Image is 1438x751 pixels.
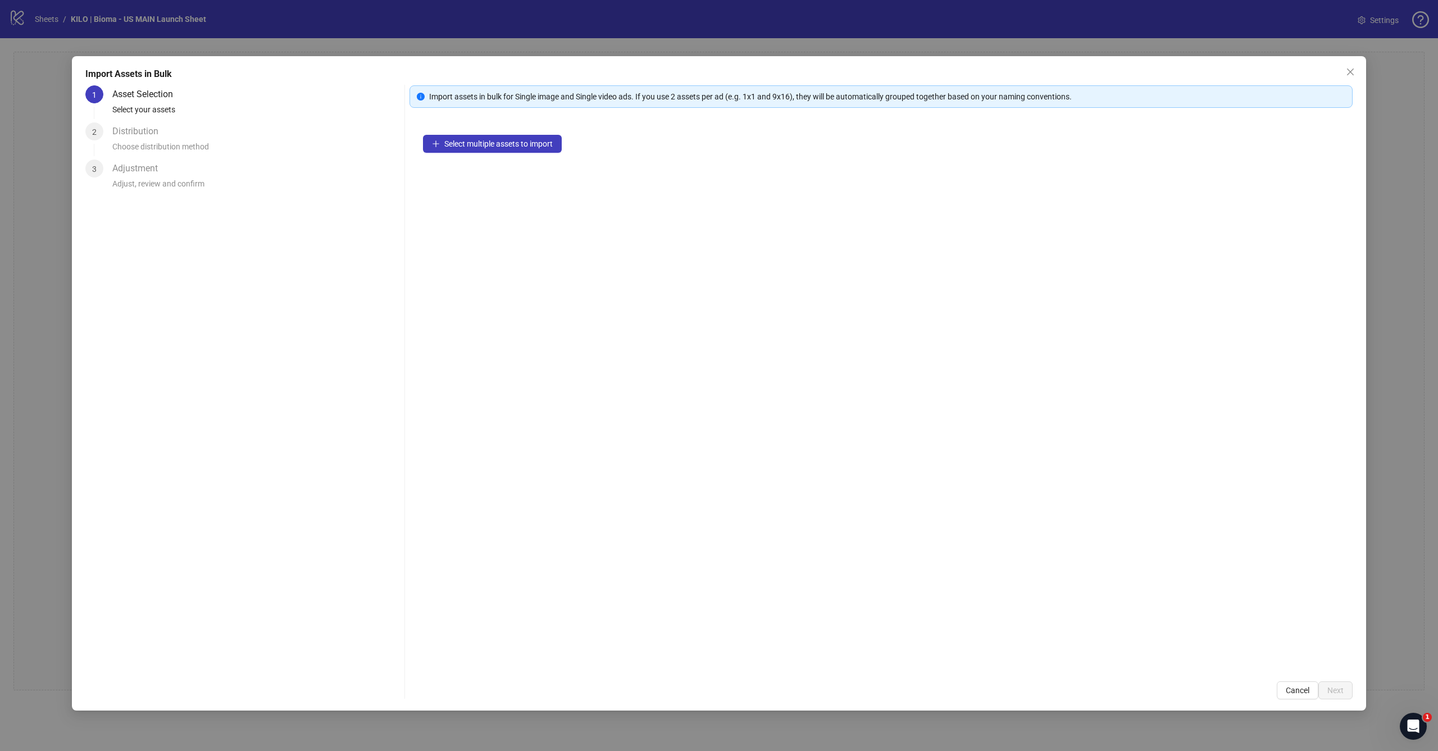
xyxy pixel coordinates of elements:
button: Close [1341,63,1359,81]
div: Asset Selection [112,85,182,103]
span: Cancel [1286,686,1309,695]
button: Select multiple assets to import [423,135,562,153]
span: 3 [92,165,97,174]
div: Distribution [112,122,167,140]
div: Select your assets [112,103,400,122]
span: 1 [92,90,97,99]
div: Adjustment [112,160,167,177]
span: plus [432,140,440,148]
button: Cancel [1277,681,1318,699]
div: Import assets in bulk for Single image and Single video ads. If you use 2 assets per ad (e.g. 1x1... [429,90,1345,103]
span: 1 [1423,713,1432,722]
div: Import Assets in Bulk [85,67,1353,81]
span: Select multiple assets to import [444,139,553,148]
button: Next [1318,681,1353,699]
iframe: Intercom live chat [1400,713,1427,740]
div: Choose distribution method [112,140,400,160]
div: Adjust, review and confirm [112,177,400,197]
span: 2 [92,128,97,136]
span: info-circle [417,93,425,101]
span: close [1346,67,1355,76]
